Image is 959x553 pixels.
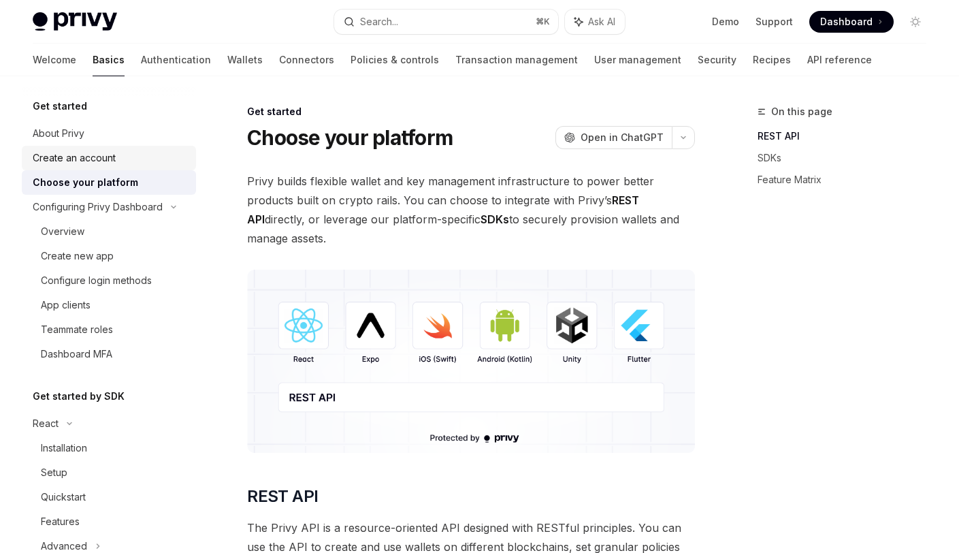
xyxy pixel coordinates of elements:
[588,15,615,29] span: Ask AI
[758,169,937,191] a: Feature Matrix
[41,440,87,456] div: Installation
[41,248,114,264] div: Create new app
[41,346,112,362] div: Dashboard MFA
[22,485,196,509] a: Quickstart
[141,44,211,76] a: Authentication
[22,121,196,146] a: About Privy
[247,172,695,248] span: Privy builds flexible wallet and key management infrastructure to power better products built on ...
[22,317,196,342] a: Teammate roles
[247,270,695,453] img: images/Platform2.png
[758,125,937,147] a: REST API
[771,104,832,120] span: On this page
[594,44,681,76] a: User management
[247,486,318,507] span: REST API
[33,125,84,142] div: About Privy
[565,10,625,34] button: Ask AI
[33,199,163,215] div: Configuring Privy Dashboard
[22,219,196,244] a: Overview
[712,15,739,29] a: Demo
[247,125,453,150] h1: Choose your platform
[41,297,91,313] div: App clients
[279,44,334,76] a: Connectors
[41,321,113,338] div: Teammate roles
[22,342,196,366] a: Dashboard MFA
[820,15,873,29] span: Dashboard
[22,436,196,460] a: Installation
[581,131,664,144] span: Open in ChatGPT
[247,105,695,118] div: Get started
[22,244,196,268] a: Create new app
[334,10,558,34] button: Search...⌘K
[41,464,67,481] div: Setup
[33,150,116,166] div: Create an account
[758,147,937,169] a: SDKs
[33,98,87,114] h5: Get started
[22,146,196,170] a: Create an account
[807,44,872,76] a: API reference
[41,513,80,530] div: Features
[22,460,196,485] a: Setup
[536,16,550,27] span: ⌘ K
[481,212,509,226] strong: SDKs
[22,293,196,317] a: App clients
[753,44,791,76] a: Recipes
[22,170,196,195] a: Choose your platform
[360,14,398,30] div: Search...
[698,44,736,76] a: Security
[33,415,59,432] div: React
[41,272,152,289] div: Configure login methods
[33,174,138,191] div: Choose your platform
[755,15,793,29] a: Support
[33,44,76,76] a: Welcome
[905,11,926,33] button: Toggle dark mode
[555,126,672,149] button: Open in ChatGPT
[351,44,439,76] a: Policies & controls
[227,44,263,76] a: Wallets
[809,11,894,33] a: Dashboard
[33,388,125,405] h5: Get started by SDK
[22,509,196,534] a: Features
[455,44,578,76] a: Transaction management
[33,12,117,31] img: light logo
[22,268,196,293] a: Configure login methods
[41,223,84,240] div: Overview
[41,489,86,505] div: Quickstart
[93,44,125,76] a: Basics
